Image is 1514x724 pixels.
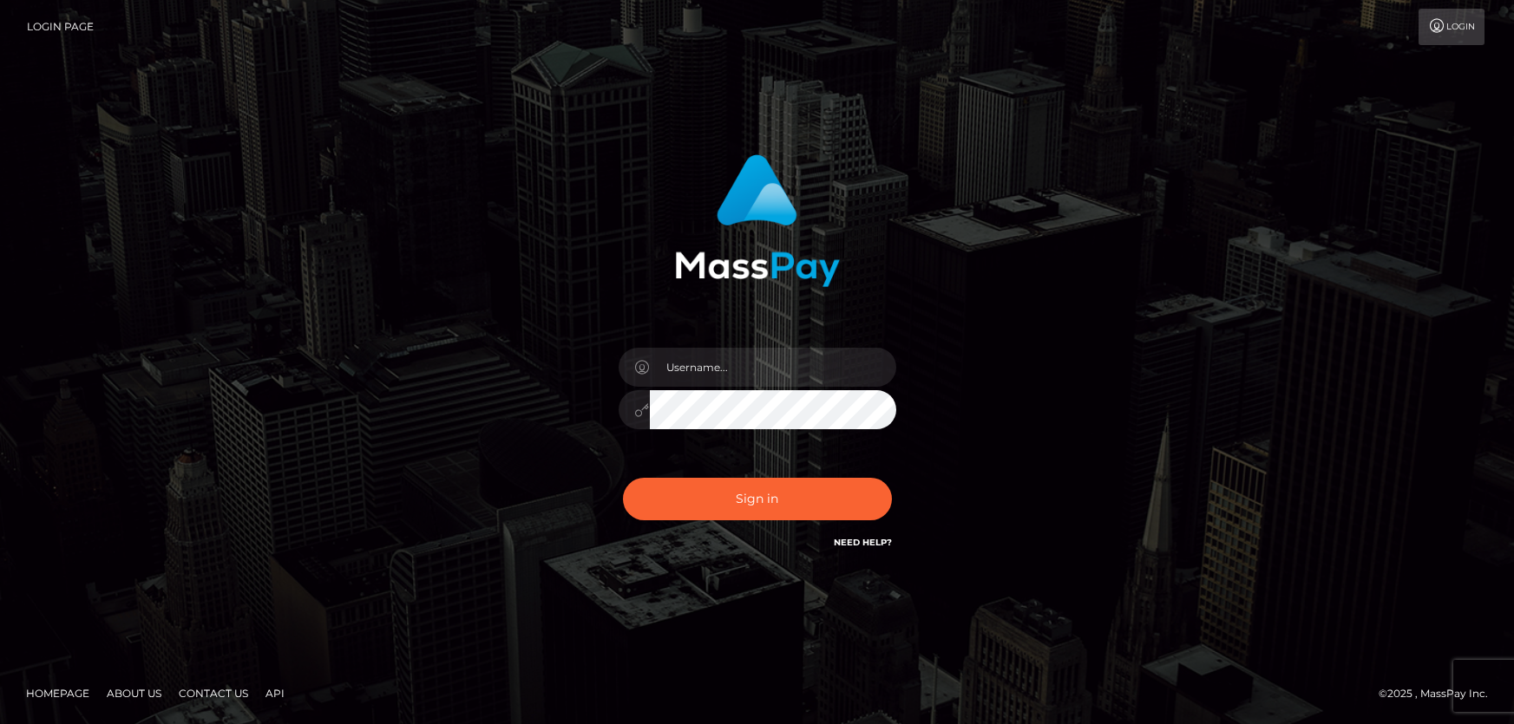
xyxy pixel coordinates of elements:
[650,348,896,387] input: Username...
[675,154,840,287] img: MassPay Login
[172,680,255,707] a: Contact Us
[623,478,892,520] button: Sign in
[1379,684,1501,703] div: © 2025 , MassPay Inc.
[100,680,168,707] a: About Us
[259,680,292,707] a: API
[834,537,892,548] a: Need Help?
[27,9,94,45] a: Login Page
[1419,9,1485,45] a: Login
[19,680,96,707] a: Homepage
